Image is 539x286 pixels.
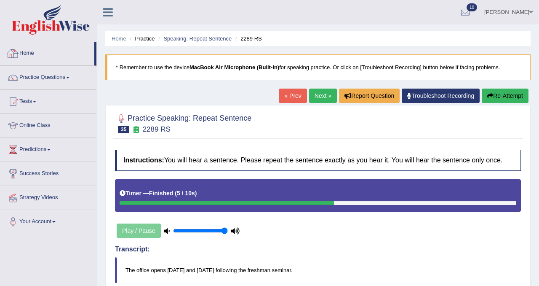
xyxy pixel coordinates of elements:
[233,35,262,43] li: 2289 RS
[118,126,129,133] span: 35
[482,89,528,103] button: Re-Attempt
[0,42,94,63] a: Home
[120,190,197,197] h5: Timer —
[143,125,171,133] small: 2289 RS
[149,190,173,197] b: Finished
[0,162,96,183] a: Success Stories
[123,156,164,164] b: Instructions:
[131,126,140,134] small: Exam occurring question
[309,89,337,103] a: Next »
[115,246,521,253] h4: Transcript:
[105,54,531,80] blockquote: * Remember to use the device for speaking practice. Or click on [Troubleshoot Recording] button b...
[115,112,251,133] h2: Practice Speaking: Repeat Sentence
[0,186,96,207] a: Strategy Videos
[115,150,521,171] h4: You will hear a sentence. Please repeat the sentence exactly as you hear it. You will hear the se...
[402,89,480,103] a: Troubleshoot Recording
[112,35,126,42] a: Home
[0,90,96,111] a: Tests
[163,35,232,42] a: Speaking: Repeat Sentence
[175,190,177,197] b: (
[195,190,197,197] b: )
[128,35,155,43] li: Practice
[177,190,195,197] b: 5 / 10s
[467,3,477,11] span: 10
[0,114,96,135] a: Online Class
[339,89,400,103] button: Report Question
[189,64,279,70] b: MacBook Air Microphone (Built-in)
[115,257,521,283] blockquote: The office opens [DATE] and [DATE] following the freshman seminar.
[279,89,307,103] a: « Prev
[0,210,96,231] a: Your Account
[0,66,96,87] a: Practice Questions
[0,138,96,159] a: Predictions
